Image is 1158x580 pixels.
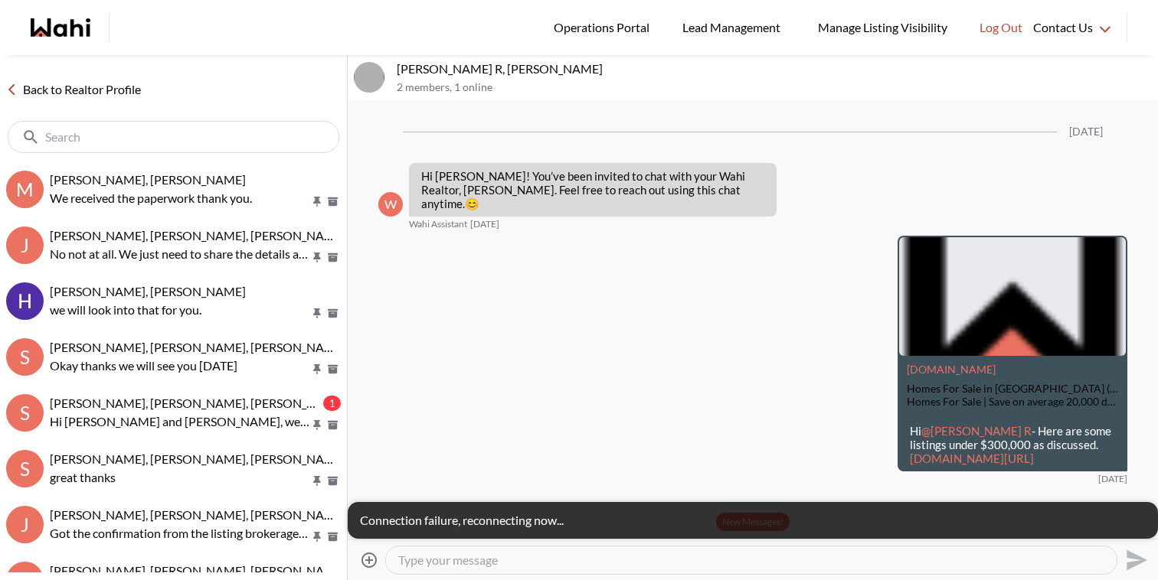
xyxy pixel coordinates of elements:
button: Archive [325,530,341,543]
div: J [6,226,44,264]
p: No not at all. We just need to share the details as part of the closing process. [50,245,310,263]
div: W [378,192,403,217]
button: Pin [310,530,324,543]
span: Manage Listing Visibility [813,18,952,37]
div: M [6,171,44,208]
span: Lead Management [682,18,786,37]
span: [PERSON_NAME], [PERSON_NAME], [PERSON_NAME], [PERSON_NAME], [PERSON_NAME] [50,340,547,354]
button: Send [1117,543,1152,577]
button: Archive [325,363,341,376]
span: [PERSON_NAME], [PERSON_NAME] [50,172,246,187]
a: Attachment [907,363,996,376]
textarea: Type your message [398,552,1104,568]
span: [PERSON_NAME], [PERSON_NAME], [PERSON_NAME], [PERSON_NAME] [50,563,447,578]
span: Log Out [980,18,1022,37]
div: S [6,450,44,487]
span: Wahi Assistant [409,218,467,230]
span: Operations Portal [554,18,655,37]
p: Hi [PERSON_NAME] and [PERSON_NAME], we hope you enjoyed your showings! Did the properties meet yo... [50,412,310,431]
div: S [6,338,44,376]
div: Connection failure, reconnecting now... [348,502,1158,539]
span: 😊 [465,197,479,210]
input: Search [45,129,305,145]
div: Homes For Sale | Save on average 20,000 dollars with our Wahi Price for Homes | [DOMAIN_NAME] [907,396,1118,409]
img: c [354,62,384,93]
button: Archive [325,195,341,208]
a: [DOMAIN_NAME][URL] [910,451,1034,465]
span: [PERSON_NAME], [PERSON_NAME], [PERSON_NAME] [50,396,346,410]
time: 2025-08-16T21:18:20.433Z [1098,473,1127,485]
span: @[PERSON_NAME] R [921,424,1032,438]
p: great thanks [50,468,310,487]
div: J [6,506,44,543]
img: H [6,282,44,320]
button: Pin [310,363,324,376]
span: [PERSON_NAME], [PERSON_NAME], [PERSON_NAME], [PERSON_NAME], [PERSON_NAME] [50,507,547,522]
a: Wahi homepage [31,18,90,37]
p: We received the paperwork thank you. [50,189,310,207]
div: S [6,394,44,432]
p: 2 members , 1 online [397,81,1152,94]
button: Archive [325,419,341,432]
button: Pin [310,419,324,432]
button: Pin [310,251,324,264]
div: [DATE] [1069,125,1103,138]
p: Hi [PERSON_NAME]! You’ve been invited to chat with your Wahi Realtor, [PERSON_NAME]. Feel free to... [421,169,764,210]
button: Pin [310,307,324,320]
button: Archive [325,307,341,320]
img: Homes For Sale in Toronto (Page 2) | Wahi.com [899,237,1126,356]
p: we will look into that for you. [50,301,310,319]
p: Got the confirmation from the listing brokerage. We are a go for [DATE] 5:30PM. It'll be great to... [50,524,310,543]
div: Hema Alageson, Faraz [6,282,44,320]
div: 1 [323,396,341,411]
p: [PERSON_NAME] R, [PERSON_NAME] [397,61,1152,77]
time: 2025-08-16T20:19:26.134Z [470,218,499,230]
button: Pin [310,195,324,208]
button: Pin [310,474,324,487]
div: Homes For Sale in [GEOGRAPHIC_DATA] (Page 2) | [DOMAIN_NAME] [907,383,1118,396]
p: Hi - Here are some listings under $300,000 as discussed. [910,424,1115,465]
span: [PERSON_NAME], [PERSON_NAME] [50,284,246,298]
p: Okay thanks we will see you [DATE] [50,357,310,375]
button: Archive [325,474,341,487]
span: [PERSON_NAME], [PERSON_NAME], [PERSON_NAME] [50,451,346,466]
button: Archive [325,251,341,264]
span: [PERSON_NAME], [PERSON_NAME], [PERSON_NAME] [50,228,346,243]
div: cris R, Faraz [354,62,384,93]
